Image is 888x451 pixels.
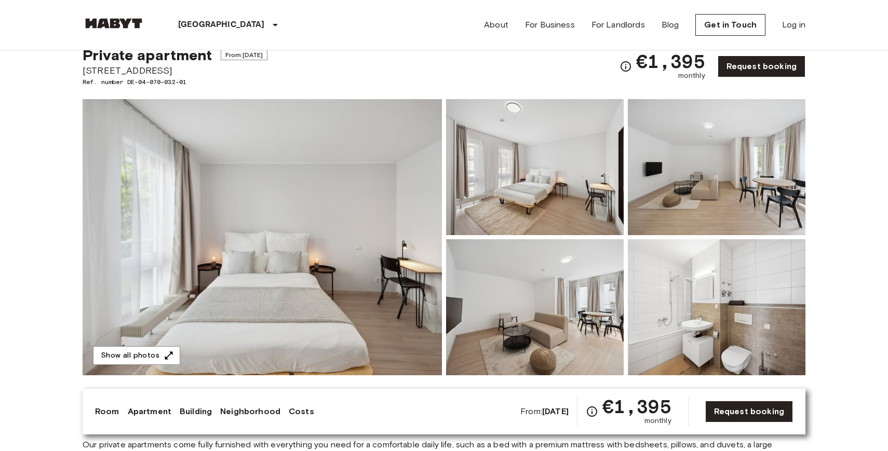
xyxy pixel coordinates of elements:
p: [GEOGRAPHIC_DATA] [178,19,265,31]
svg: Check cost overview for full price breakdown. Please note that discounts apply to new joiners onl... [620,60,632,73]
a: For Landlords [591,19,645,31]
b: [DATE] [542,406,569,416]
a: Costs [289,405,314,418]
svg: Check cost overview for full price breakdown. Please note that discounts apply to new joiners onl... [586,405,598,418]
img: Habyt [83,18,145,29]
span: monthly [644,416,671,426]
a: Room [95,405,119,418]
span: [STREET_ADDRESS] [83,64,267,77]
a: Request booking [705,401,793,422]
img: Marketing picture of unit DE-04-070-032-01 [83,99,442,375]
img: Picture of unit DE-04-070-032-01 [628,99,805,235]
span: €1,395 [636,52,705,71]
a: Blog [662,19,679,31]
span: From: [520,406,569,417]
span: Private apartment [83,46,212,64]
a: For Business [525,19,575,31]
img: Picture of unit DE-04-070-032-01 [446,239,624,375]
a: Request booking [718,56,805,77]
a: Apartment [128,405,171,418]
img: Picture of unit DE-04-070-032-01 [446,99,624,235]
a: Neighborhood [220,405,280,418]
span: Ref. number DE-04-070-032-01 [83,77,267,87]
a: Log in [782,19,805,31]
button: Show all photos [93,346,180,365]
span: monthly [678,71,705,81]
span: €1,395 [602,397,671,416]
img: Picture of unit DE-04-070-032-01 [628,239,805,375]
a: About [484,19,508,31]
a: Building [180,405,212,418]
span: From [DATE] [221,50,268,60]
a: Get in Touch [695,14,765,36]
